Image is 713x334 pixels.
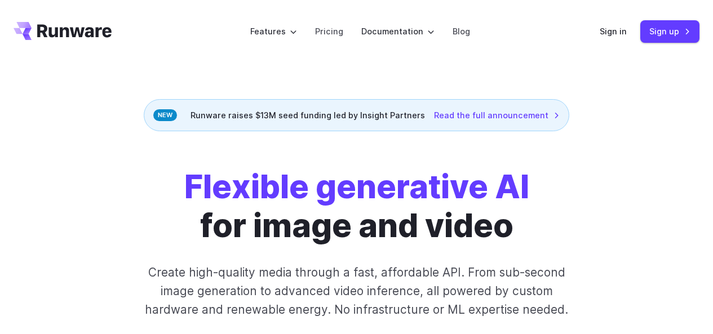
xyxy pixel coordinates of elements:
[361,25,435,38] label: Documentation
[184,167,529,206] strong: Flexible generative AI
[184,167,529,245] h1: for image and video
[250,25,297,38] label: Features
[315,25,343,38] a: Pricing
[14,22,112,40] a: Go to /
[640,20,699,42] a: Sign up
[453,25,470,38] a: Blog
[600,25,627,38] a: Sign in
[137,263,576,319] p: Create high-quality media through a fast, affordable API. From sub-second image generation to adv...
[434,109,560,122] a: Read the full announcement
[144,99,569,131] div: Runware raises $13M seed funding led by Insight Partners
